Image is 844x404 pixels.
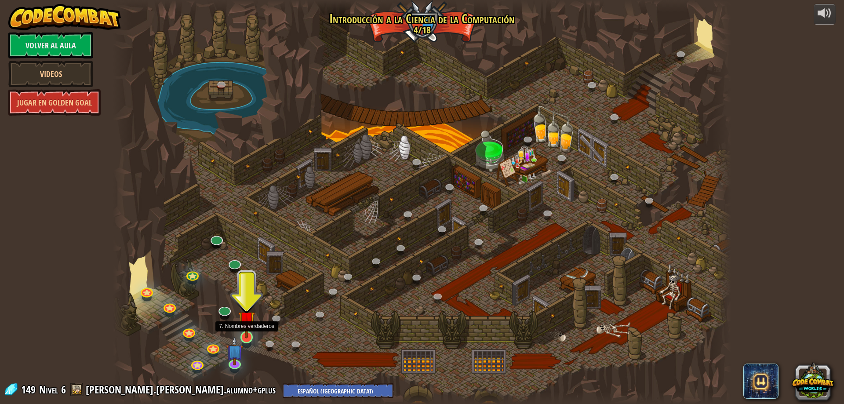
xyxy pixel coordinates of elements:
img: level-banner-unstarted-subscriber.png [226,337,243,366]
a: Volver al aula [8,32,93,58]
span: 149 [21,382,38,397]
img: CodeCombat - Learn how to code by playing a game [8,4,121,30]
button: Ajustar el volúmen [814,4,836,25]
span: 6 [61,382,66,397]
a: Jugar en Golden Goal [8,89,101,116]
span: Nivel [39,382,58,397]
a: [PERSON_NAME].[PERSON_NAME].alumno+gplus [86,382,278,397]
img: level-banner-unstarted.png [238,300,255,338]
a: Videos [8,61,93,87]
